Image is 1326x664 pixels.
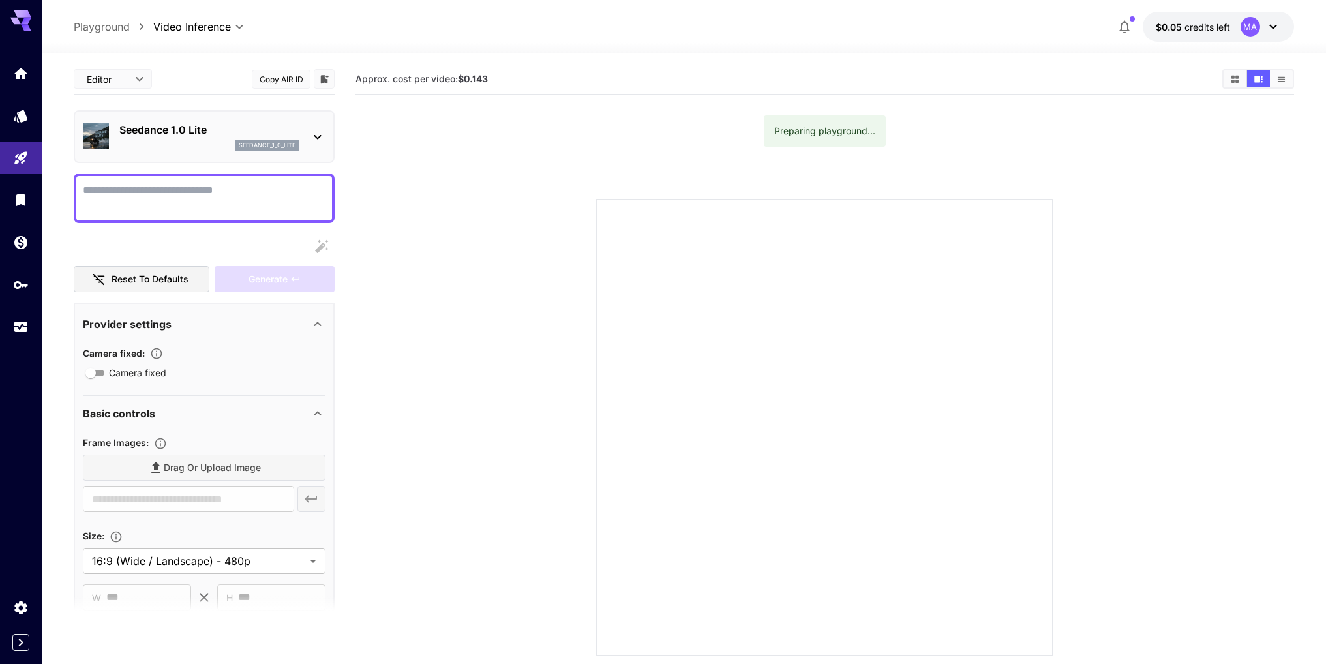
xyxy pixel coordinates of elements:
[1156,20,1230,34] div: $0.05
[87,72,127,86] span: Editor
[774,119,875,143] div: Preparing playground...
[239,141,295,150] p: seedance_1_0_lite
[92,553,305,569] span: 16:9 (Wide / Landscape) - 480p
[83,398,325,429] div: Basic controls
[13,234,29,250] div: Wallet
[1184,22,1230,33] span: credits left
[1224,70,1246,87] button: Show videos in grid view
[226,590,233,605] span: H
[83,437,149,448] span: Frame Images :
[13,65,29,82] div: Home
[13,192,29,208] div: Library
[1241,17,1260,37] div: MA
[119,122,299,138] p: Seedance 1.0 Lite
[13,108,29,124] div: Models
[1247,70,1270,87] button: Show videos in video view
[74,266,209,293] button: Reset to defaults
[74,19,130,35] a: Playground
[109,366,166,380] span: Camera fixed
[12,634,29,651] button: Expand sidebar
[1270,70,1293,87] button: Show videos in list view
[458,73,488,84] b: $0.143
[92,590,101,605] span: W
[83,309,325,340] div: Provider settings
[74,19,153,35] nav: breadcrumb
[13,277,29,293] div: API Keys
[83,316,172,332] p: Provider settings
[252,70,310,89] button: Copy AIR ID
[355,73,488,84] span: Approx. cost per video:
[1156,22,1184,33] span: $0.05
[83,406,155,421] p: Basic controls
[13,319,29,335] div: Usage
[1143,12,1294,42] button: $0.05MA
[83,530,104,541] span: Size :
[1222,69,1294,89] div: Show videos in grid viewShow videos in video viewShow videos in list view
[104,530,128,543] button: Adjust the dimensions of the generated image by specifying its width and height in pixels, or sel...
[13,599,29,616] div: Settings
[13,150,29,166] div: Playground
[153,19,231,35] span: Video Inference
[83,348,145,359] span: Camera fixed :
[318,71,330,87] button: Add to library
[149,437,172,450] button: Upload frame images.
[83,117,325,157] div: Seedance 1.0 Liteseedance_1_0_lite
